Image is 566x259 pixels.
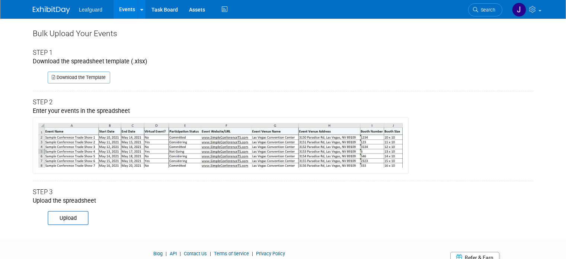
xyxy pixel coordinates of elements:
[178,251,183,256] span: |
[512,3,526,17] img: Jonathan Zargo
[478,7,495,13] span: Search
[33,6,70,14] img: ExhibitDay
[33,188,533,197] div: Step 3
[79,7,102,13] span: Leafguard
[48,72,110,83] a: Download the Template
[33,107,533,174] div: Enter your events in the spreadsheet
[33,197,533,205] div: Upload the spreadsheet
[33,48,533,57] div: Step 1
[208,251,213,256] span: |
[33,28,533,39] div: Bulk Upload Your Events
[468,3,502,16] a: Search
[256,251,285,256] a: Privacy Policy
[33,98,533,107] div: Step 2
[170,251,177,256] a: API
[33,57,533,66] div: Download the spreadsheet template (.xlsx)
[214,251,249,256] a: Terms of Service
[164,251,169,256] span: |
[184,251,207,256] a: Contact Us
[153,251,163,256] a: Blog
[250,251,255,256] span: |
